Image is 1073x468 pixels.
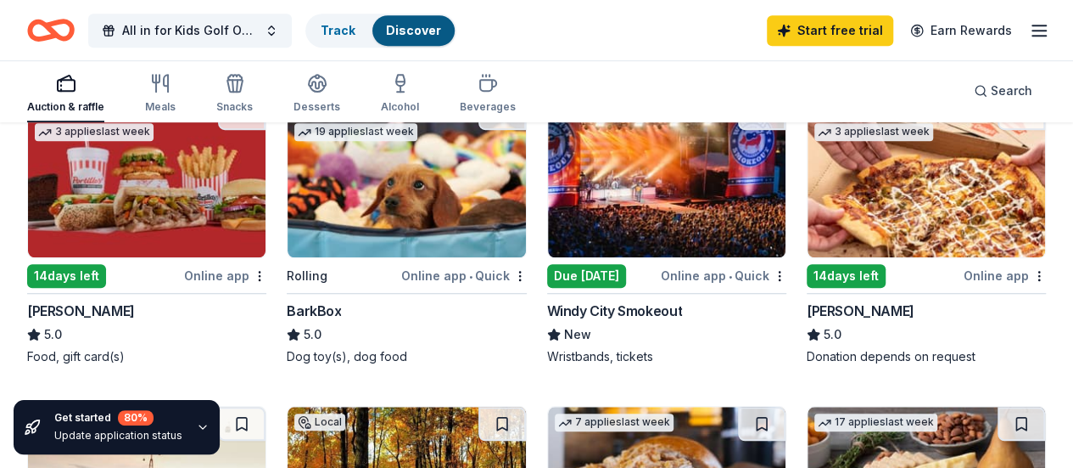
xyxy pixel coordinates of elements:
[555,414,673,431] div: 7 applies last week
[991,81,1032,101] span: Search
[564,324,591,345] span: New
[964,265,1046,286] div: Online app
[27,100,104,114] div: Auction & raffle
[54,410,182,426] div: Get started
[305,14,456,48] button: TrackDiscover
[145,66,176,122] button: Meals
[88,14,292,48] button: All in for Kids Golf Outing
[287,266,327,286] div: Rolling
[122,20,258,41] span: All in for Kids Golf Outing
[460,100,516,114] div: Beverages
[184,265,266,286] div: Online app
[386,23,441,37] a: Discover
[44,324,62,345] span: 5.0
[729,269,732,283] span: •
[293,66,340,122] button: Desserts
[661,265,786,286] div: Online app Quick
[216,100,253,114] div: Snacks
[28,96,265,257] img: Image for Portillo's
[807,348,1046,365] div: Donation depends on request
[27,301,135,321] div: [PERSON_NAME]
[401,265,527,286] div: Online app Quick
[807,301,914,321] div: [PERSON_NAME]
[900,15,1022,46] a: Earn Rewards
[27,264,106,288] div: 14 days left
[547,301,682,321] div: Windy City Smokeout
[27,95,266,365] a: Image for Portillo'sTop rated3 applieslast week14days leftOnline app[PERSON_NAME]5.0Food, gift ca...
[54,429,182,443] div: Update application status
[27,10,75,50] a: Home
[814,123,933,141] div: 3 applies last week
[27,66,104,122] button: Auction & raffle
[469,269,472,283] span: •
[814,414,937,431] div: 17 applies last week
[321,23,355,37] a: Track
[293,100,340,114] div: Desserts
[287,348,526,365] div: Dog toy(s), dog food
[145,100,176,114] div: Meals
[287,95,526,365] a: Image for BarkBoxTop rated19 applieslast weekRollingOnline app•QuickBarkBox5.0Dog toy(s), dog food
[807,264,886,288] div: 14 days left
[35,123,154,141] div: 3 applies last week
[824,324,841,345] span: 5.0
[807,95,1046,365] a: Image for Casey'sTop rated3 applieslast week14days leftOnline app[PERSON_NAME]5.0Donation depends...
[547,348,786,365] div: Wristbands, tickets
[27,348,266,365] div: Food, gift card(s)
[767,15,893,46] a: Start free trial
[547,95,786,365] a: Image for Windy City SmokeoutLocalDue [DATE]Online app•QuickWindy City SmokeoutNewWristbands, tic...
[288,96,525,257] img: Image for BarkBox
[381,66,419,122] button: Alcohol
[548,96,785,257] img: Image for Windy City Smokeout
[216,66,253,122] button: Snacks
[304,324,321,345] span: 5.0
[960,74,1046,108] button: Search
[381,100,419,114] div: Alcohol
[118,410,154,426] div: 80 %
[460,66,516,122] button: Beverages
[294,414,345,431] div: Local
[287,301,341,321] div: BarkBox
[294,123,417,141] div: 19 applies last week
[808,96,1045,257] img: Image for Casey's
[547,264,626,288] div: Due [DATE]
